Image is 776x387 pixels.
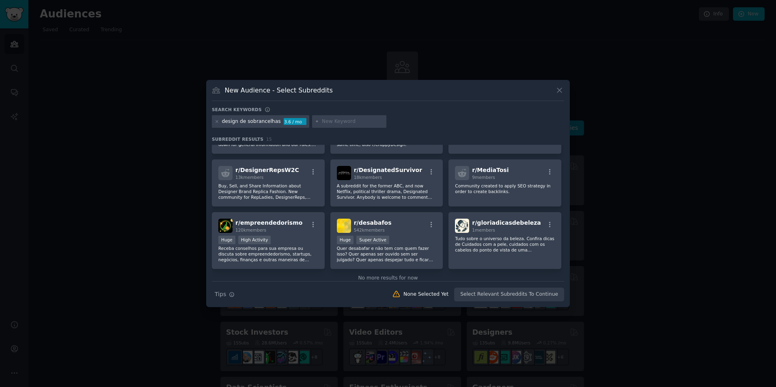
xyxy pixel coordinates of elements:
[354,228,385,232] span: 542k members
[225,86,333,95] h3: New Audience - Select Subreddits
[235,175,263,180] span: 13k members
[238,236,271,244] div: High Activity
[337,236,354,244] div: Huge
[354,219,392,226] span: r/ desabafos
[322,118,384,125] input: New Keyword
[337,219,351,233] img: desabafos
[472,219,541,226] span: r/ gloriadicasdebeleza
[356,236,389,244] div: Super Active
[212,287,237,301] button: Tips
[472,228,495,232] span: 1 members
[354,175,382,180] span: 18k members
[472,175,495,180] span: 9 members
[212,136,263,142] span: Subreddit Results
[218,245,318,262] p: Receba conselhos para sua empresa ou discuta sobre empreendedorismo, startups, negócios, finanças...
[284,118,306,125] div: 3.6 / mo
[266,137,272,142] span: 15
[403,291,448,298] div: None Selected Yet
[218,219,233,233] img: empreendedorismo
[455,183,555,194] p: Community created to apply SEO strategy in order to create backlinks.
[337,245,437,262] p: Quer desabafar e não tem com quem fazer isso? Quer apenas ser ouvido sem ser julgado? Quer apenas...
[354,167,422,173] span: r/ DesignatedSurvivor
[337,166,351,180] img: DesignatedSurvivor
[215,290,226,299] span: Tips
[337,183,437,200] p: A subreddit for the former ABC, and now Netflix, political thriller drama, Designated Survivor. A...
[218,236,235,244] div: Huge
[235,167,299,173] span: r/ DesignerRepsW2C
[222,118,281,125] div: design de sobrancelhas
[212,107,262,112] h3: Search keywords
[235,219,302,226] span: r/ empreendedorismo
[472,167,509,173] span: r/ MediaTosi
[218,183,318,200] p: Buy, Sell, and Share Information about Designer Brand Replica Fashion. New community for RepLadie...
[235,228,266,232] span: 120k members
[455,219,469,233] img: gloriadicasdebeleza
[455,236,555,253] p: Tudo sobre o universo da beleza. Confira dicas de Cuidados com a pele, cuidados com os cabelos do...
[212,275,564,282] div: No more results for now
